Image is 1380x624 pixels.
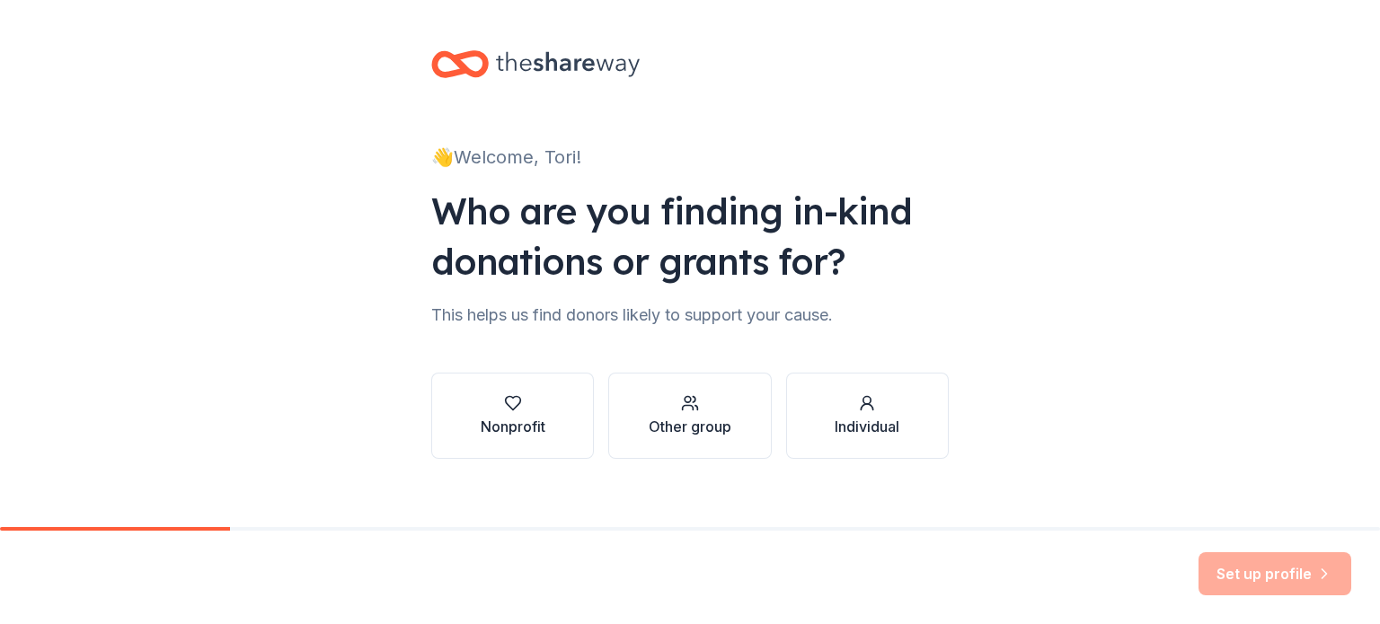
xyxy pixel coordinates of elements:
[835,416,899,437] div: Individual
[431,186,949,286] div: Who are you finding in-kind donations or grants for?
[786,373,949,459] button: Individual
[431,373,594,459] button: Nonprofit
[431,143,949,171] div: 👋 Welcome, Tori!
[481,416,545,437] div: Nonprofit
[608,373,771,459] button: Other group
[649,416,731,437] div: Other group
[431,301,949,330] div: This helps us find donors likely to support your cause.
